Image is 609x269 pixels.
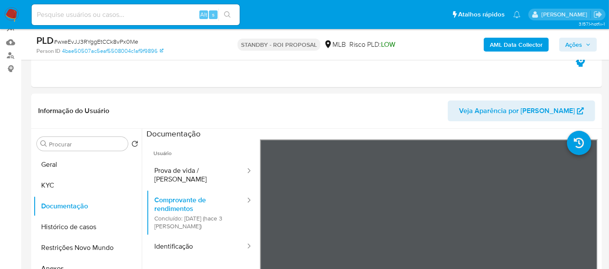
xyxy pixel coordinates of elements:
a: 4bae50507ac5eaf5508004c1af9f9896 [62,47,163,55]
span: Atalhos rápidos [458,10,505,19]
b: AML Data Collector [490,38,543,52]
div: MLB [324,40,346,49]
button: search-icon [218,9,236,21]
b: Person ID [36,47,60,55]
input: Pesquise usuários ou casos... [32,9,240,20]
button: KYC [33,175,142,196]
button: Restrições Novo Mundo [33,237,142,258]
span: Veja Aparência por [PERSON_NAME] [459,100,575,121]
span: Risco PLD: [349,40,395,49]
span: LOW [381,39,395,49]
p: erico.trevizan@mercadopago.com.br [541,10,590,19]
button: Ações [559,38,597,52]
button: Veja Aparência por [PERSON_NAME] [448,100,595,121]
input: Procurar [49,140,124,148]
span: s [212,10,215,19]
h1: Informação do Usuário [38,107,109,115]
button: Histórico de casos [33,217,142,237]
a: Sair [593,10,602,19]
button: Documentação [33,196,142,217]
span: Ações [565,38,582,52]
button: Geral [33,154,142,175]
button: AML Data Collector [484,38,549,52]
a: Notificações [513,11,521,18]
button: Retornar ao pedido padrão [131,140,138,150]
button: Procurar [40,140,47,147]
b: PLD [36,33,54,47]
span: 3.157.1-hotfix-1 [579,20,605,27]
p: STANDBY - ROI PROPOSAL [238,39,320,51]
span: # wxeEvJJ3RYggEtCCk8vPx0Me [54,37,138,46]
span: Alt [200,10,207,19]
